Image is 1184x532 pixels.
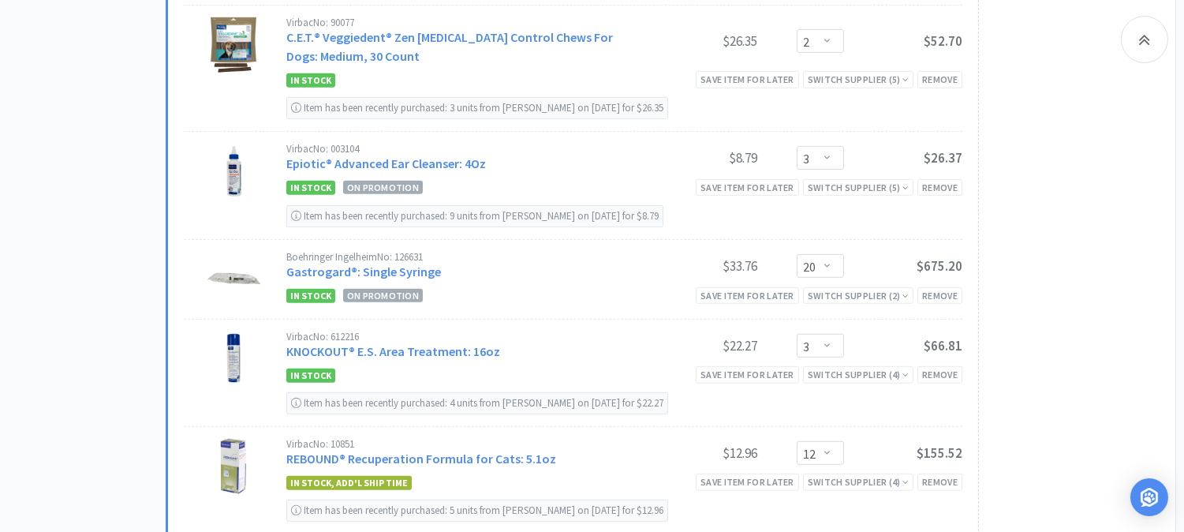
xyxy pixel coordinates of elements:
div: Save item for later [696,287,799,304]
span: In Stock [286,181,335,195]
div: Virbac No: 10851 [286,439,639,449]
span: In stock, add'l ship time [286,476,412,490]
div: Switch Supplier ( 5 ) [808,180,909,195]
span: In Stock [286,289,335,303]
div: Remove [917,71,962,88]
span: $52.70 [924,32,962,50]
div: $8.79 [639,148,757,167]
div: $22.27 [639,336,757,355]
span: $66.81 [924,337,962,354]
a: Gastrogard®: Single Syringe [286,264,441,279]
div: Remove [917,474,962,490]
span: $26.37 [924,149,962,167]
span: $675.20 [917,257,962,275]
div: Remove [917,366,962,383]
div: Save item for later [696,71,799,88]
a: Epiotic® Advanced Ear Cleanser: 4Oz [286,155,486,171]
a: C.E.T.® Veggiedent® Zen [MEDICAL_DATA] Control Chews For Dogs: Medium, 30 Count [286,29,613,64]
img: 5e2b2865d5264abf83554a4846b6299e_208854.jpeg [206,439,261,494]
span: On Promotion [343,181,423,194]
div: Virbac No: 003104 [286,144,639,154]
div: Switch Supplier ( 4 ) [808,367,909,382]
div: Save item for later [696,474,799,490]
div: Switch Supplier ( 5 ) [808,72,909,87]
div: Item has been recently purchased: 5 units from [PERSON_NAME] on [DATE] for $12.96 [286,500,668,522]
a: REBOUND® Recuperation Formula for Cats: 5.1oz [286,451,556,466]
img: 46d8ed96f24e4934a5993364467d2f28_81624.jpeg [206,144,261,199]
div: $26.35 [639,32,757,51]
img: f47f6605bee24d1484e086a74da4ebfc_50025.jpeg [206,332,261,387]
div: $12.96 [639,444,757,463]
span: $155.52 [917,444,962,462]
div: Remove [917,179,962,196]
div: Open Intercom Messenger [1130,478,1168,516]
div: Item has been recently purchased: 4 units from [PERSON_NAME] on [DATE] for $22.27 [286,392,668,414]
div: $33.76 [639,257,757,275]
div: Switch Supplier ( 4 ) [808,474,909,489]
div: Virbac No: 612216 [286,332,639,342]
div: Switch Supplier ( 2 ) [808,288,909,303]
a: KNOCKOUT® E.S. Area Treatment: 16oz [286,343,500,359]
div: Virbac No: 90077 [286,17,639,28]
img: f3b1464bfe2b4b749b89824352715700_51447.jpeg [206,252,261,307]
div: Boehringer Ingelheim No: 126631 [286,252,639,262]
span: In Stock [286,369,335,383]
div: Remove [917,287,962,304]
span: In Stock [286,73,335,88]
img: e283761ee6af486d8a8ba3913d729c52_314360.jpeg [206,17,261,73]
div: Item has been recently purchased: 3 units from [PERSON_NAME] on [DATE] for $26.35 [286,97,668,119]
div: Item has been recently purchased: 9 units from [PERSON_NAME] on [DATE] for $8.79 [286,205,663,227]
div: Save item for later [696,179,799,196]
div: Save item for later [696,366,799,383]
span: On Promotion [343,289,423,302]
